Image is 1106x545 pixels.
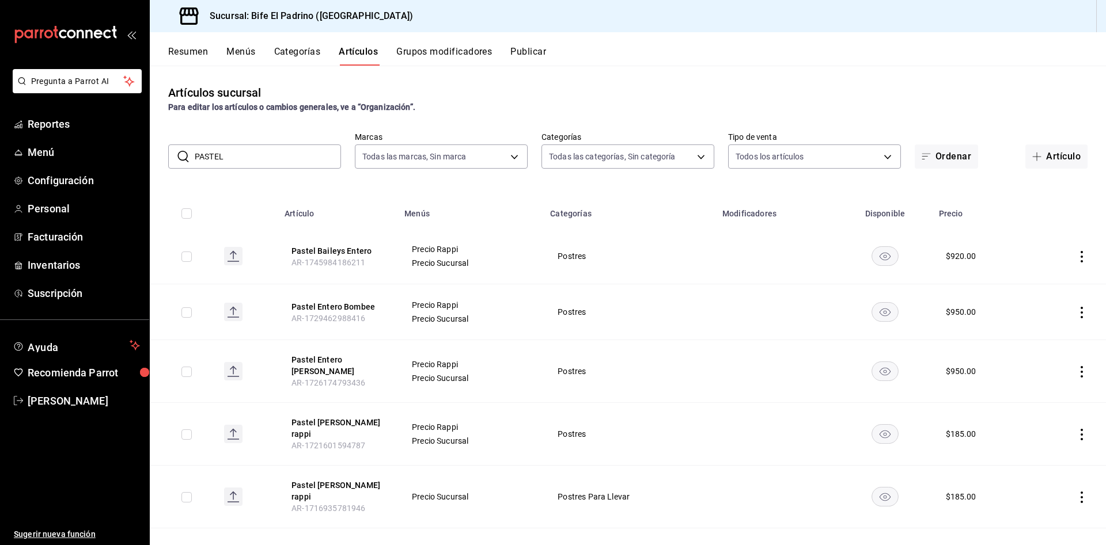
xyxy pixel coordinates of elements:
[1025,144,1088,169] button: Artículo
[226,46,255,66] button: Menús
[1076,366,1088,378] button: actions
[28,285,140,301] span: Suscripción
[412,315,529,323] span: Precio Sucursal
[355,133,528,141] label: Marcas
[412,245,529,253] span: Precio Rappi
[872,246,899,266] button: availability-product
[274,46,321,66] button: Categorías
[558,367,701,375] span: Postres
[168,46,208,66] button: Resumen
[412,374,529,382] span: Precio Sucursal
[412,259,529,267] span: Precio Sucursal
[13,69,142,93] button: Pregunta a Parrot AI
[558,430,701,438] span: Postres
[558,493,701,501] span: Postres Para Llevar
[558,308,701,316] span: Postres
[946,491,976,502] div: $ 185.00
[1076,429,1088,440] button: actions
[946,428,976,440] div: $ 185.00
[549,151,676,162] span: Todas las categorías, Sin categoría
[946,365,976,377] div: $ 950.00
[541,133,714,141] label: Categorías
[412,360,529,368] span: Precio Rappi
[412,437,529,445] span: Precio Sucursal
[291,441,365,450] span: AR-1721601594787
[872,487,899,506] button: availability-product
[838,192,931,228] th: Disponible
[932,192,1032,228] th: Precio
[28,338,125,352] span: Ayuda
[291,378,365,387] span: AR-1726174793436
[872,424,899,444] button: availability-product
[362,151,467,162] span: Todas las marcas, Sin marca
[278,192,397,228] th: Artículo
[31,75,124,87] span: Pregunta a Parrot AI
[127,30,136,39] button: open_drawer_menu
[915,144,978,169] button: Ordenar
[715,192,838,228] th: Modificadores
[28,229,140,245] span: Facturación
[412,493,529,501] span: Precio Sucursal
[291,504,365,513] span: AR-1716935781946
[28,393,140,409] span: [PERSON_NAME]
[200,9,413,23] h3: Sucursal: Bife El Padrino ([GEOGRAPHIC_DATA])
[28,144,140,160] span: Menú
[728,133,901,141] label: Tipo de venta
[28,116,140,132] span: Reportes
[291,479,384,502] button: edit-product-location
[291,245,384,257] button: edit-product-location
[291,258,365,267] span: AR-1745984186211
[736,151,804,162] span: Todos los artículos
[291,417,384,440] button: edit-product-location
[8,83,142,96] a: Pregunta a Parrot AI
[396,46,492,66] button: Grupos modificadores
[28,173,140,188] span: Configuración
[168,102,415,112] strong: Para editar los artículos o cambios generales, ve a “Organización”.
[1076,307,1088,318] button: actions
[946,250,976,262] div: $ 920.00
[1076,251,1088,262] button: actions
[291,354,384,377] button: edit-product-location
[872,302,899,322] button: availability-product
[412,301,529,309] span: Precio Rappi
[195,145,341,168] input: Buscar artículo
[168,84,261,101] div: Artículos sucursal
[291,301,384,312] button: edit-product-location
[1076,491,1088,503] button: actions
[543,192,715,228] th: Categorías
[412,423,529,431] span: Precio Rappi
[14,528,140,540] span: Sugerir nueva función
[397,192,543,228] th: Menús
[558,252,701,260] span: Postres
[510,46,546,66] button: Publicar
[168,46,1106,66] div: navigation tabs
[28,365,140,380] span: Recomienda Parrot
[339,46,378,66] button: Artículos
[28,201,140,216] span: Personal
[872,361,899,381] button: availability-product
[291,314,365,323] span: AR-1729462988416
[946,306,976,318] div: $ 950.00
[28,257,140,273] span: Inventarios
